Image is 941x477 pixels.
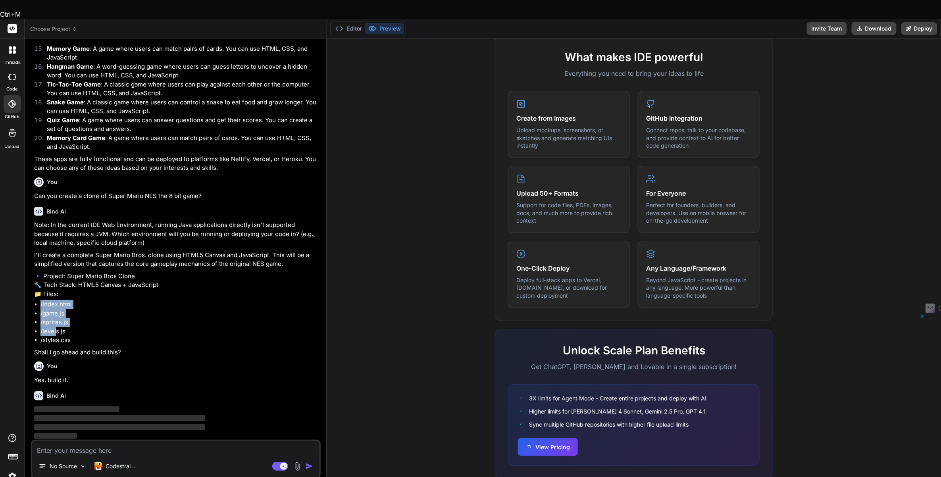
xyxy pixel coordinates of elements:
strong: Memory Game [47,45,90,52]
span: ‌ [34,406,119,412]
button: Preview [365,23,404,34]
p: : A game where users can answer questions and get their scores. You can create a set of questions... [47,116,319,134]
li: /levels.js [40,327,319,336]
button: Deploy [901,22,937,35]
button: Invite Team [807,22,847,35]
p: Support for code files, PDFs, images, docs, and much more to provide rich context [516,201,622,225]
label: Upload [5,143,20,150]
h6: You [47,362,58,370]
p: Note: In the current IDE Web Environment, running Java applications directly isn't supported beca... [34,221,319,248]
span: ‌ [34,424,205,430]
h4: For Everyone [646,188,751,198]
label: GitHub [5,113,19,120]
button: Download [852,22,897,35]
label: threads [4,59,21,66]
p: : A game where users can match pairs of cards. You can use HTML, CSS, and JavaScript. [47,134,319,152]
p: These apps are fully functional and can be deployed to platforms like Netlify, Vercel, or Heroku.... [34,155,319,173]
p: : A classic game where users can play against each other or the computer. You can use HTML, CSS, ... [47,80,319,98]
strong: Snake Game [47,98,84,106]
p: Everything you need to bring your ideas to life [508,69,760,78]
h2: What makes IDE powerful [508,49,760,65]
p: Connect repos, talk to your codebase, and provide context to AI for better code generation [646,126,751,150]
label: code [7,86,18,92]
p: Perfect for founders, builders, and developers. Use on mobile browser for on-the-go development [646,201,751,225]
button: View Pricing [518,438,578,456]
p: Yes, build it. [34,376,319,385]
h6: You [47,178,58,186]
p: I'll create a complete Super Mario Bros. clone using HTML5 Canvas and JavaScript. This will be a ... [34,251,319,269]
span: Higher limits for [PERSON_NAME] 4 Sonnet, Gemini 2.5 Pro, GPT 4.1 [529,407,706,415]
strong: Memory Card Game [47,134,105,142]
p: Deploy full-stack apps to Vercel, [DOMAIN_NAME], or download for custom deployment [516,276,622,300]
h6: Bind AI [46,208,66,215]
strong: Hangman Game [47,63,93,70]
p: : A classic game where users can control a snake to eat food and grow longer. You can use HTML, C... [47,98,319,116]
span: Sync multiple GitHub repositories with higher file upload limits [529,420,689,429]
h4: Upload 50+ Formats [516,188,622,198]
img: icon [305,462,313,470]
span: 3X limits for Agent Mode - Create entire projects and deploy with AI [529,394,706,402]
h6: Bind AI [46,392,66,400]
span: ‌ [34,433,77,439]
p: 🔹 Project: Super Mario Bros Clone 🔧 Tech Stack: HTML5 Canvas + JavaScript 📁 Files: [34,272,319,299]
span: ‌ [34,415,205,421]
h4: GitHub Integration [646,113,751,123]
p: Can you create a clone of Super Mario NES the 8 bit game? [34,192,319,201]
img: Pick Models [79,463,86,470]
p: : A word-guessing game where users can guess letters to uncover a hidden word. You can use HTML, ... [47,62,319,80]
li: /game.js [40,309,319,318]
li: /index.html [40,300,319,309]
img: Codestral 25.01 [94,462,102,470]
li: /sprites.js [40,318,319,327]
h4: Create from Images [516,113,622,123]
p: Upload mockups, screenshots, or sketches and generate matching UIs instantly [516,126,622,150]
li: /styles.css [40,336,319,345]
p: Beyond JavaScript - create projects in any language. More powerful than language-specific tools [646,276,751,300]
p: Shall I go ahead and build this? [34,348,319,357]
img: attachment [293,462,302,471]
p: Codestral .. [106,462,135,470]
p: No Source [50,462,77,470]
button: Editor [332,23,365,34]
strong: Tic-Tac-Toe Game [47,81,101,88]
h2: Unlock Scale Plan Benefits [508,342,760,359]
p: Get ChatGPT, [PERSON_NAME] and Lovable in a single subscription! [508,362,760,371]
h4: One-Click Deploy [516,264,622,273]
p: : A game where users can match pairs of cards. You can use HTML, CSS, and JavaScript. [47,44,319,62]
span: Choose Project [30,25,77,33]
strong: Quiz Game [47,116,79,124]
h4: Any Language/Framework [646,264,751,273]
